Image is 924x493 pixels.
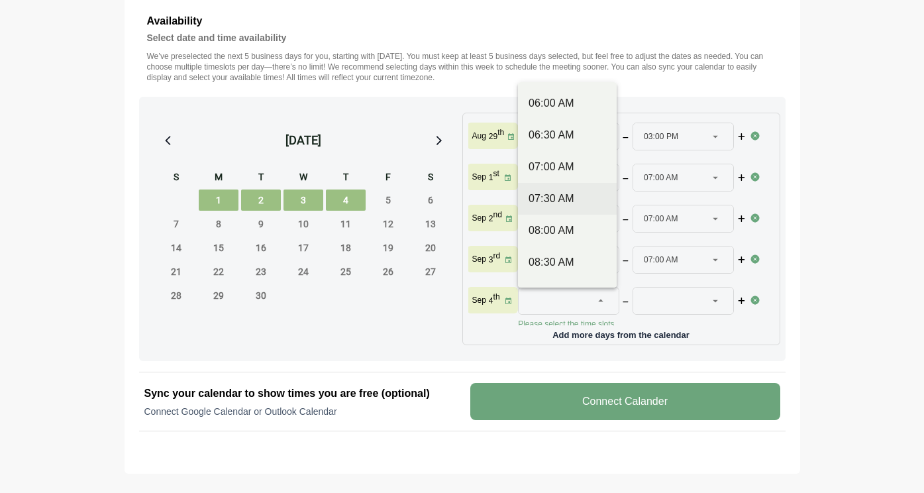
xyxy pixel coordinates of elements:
[644,164,678,191] span: 07:00 AM
[529,223,606,239] div: 08:00 AM
[493,251,501,260] sup: rd
[411,170,450,187] div: S
[283,261,323,282] span: Wednesday, September 24, 2025
[529,95,606,111] div: 06:00 AM
[156,261,196,282] span: Sunday, September 21, 2025
[468,325,774,339] p: Add more days from the calendar
[529,254,606,270] div: 08:30 AM
[156,285,196,306] span: Sunday, September 28, 2025
[368,170,408,187] div: F
[147,13,778,30] h3: Availability
[199,213,238,235] span: Monday, September 8, 2025
[199,170,238,187] div: M
[411,190,450,211] span: Saturday, September 6, 2025
[497,128,504,137] sup: th
[326,213,366,235] span: Thursday, September 11, 2025
[147,51,778,83] p: We’ve preselected the next 5 business days for you, starting with [DATE]. You must keep at least ...
[326,170,366,187] div: T
[283,190,323,211] span: Wednesday, September 3, 2025
[518,319,750,329] p: Please select the time slots.
[199,285,238,306] span: Monday, September 29, 2025
[489,173,493,182] strong: 1
[144,405,454,418] p: Connect Google Calendar or Outlook Calendar
[529,191,606,207] div: 07:30 AM
[489,255,493,264] strong: 3
[368,261,408,282] span: Friday, September 26, 2025
[472,131,486,141] p: Aug
[472,295,486,305] p: Sep
[644,246,678,273] span: 07:00 AM
[411,213,450,235] span: Saturday, September 13, 2025
[283,170,323,187] div: W
[644,123,678,150] span: 03:00 PM
[199,261,238,282] span: Monday, September 22, 2025
[241,213,281,235] span: Tuesday, September 9, 2025
[493,210,502,219] sup: nd
[529,286,606,302] div: 09:00 AM
[285,131,321,150] div: [DATE]
[368,213,408,235] span: Friday, September 12, 2025
[411,237,450,258] span: Saturday, September 20, 2025
[241,190,281,211] span: Tuesday, September 2, 2025
[283,237,323,258] span: Wednesday, September 17, 2025
[326,261,366,282] span: Thursday, September 25, 2025
[326,190,366,211] span: Thursday, September 4, 2025
[241,237,281,258] span: Tuesday, September 16, 2025
[489,296,493,305] strong: 4
[156,213,196,235] span: Sunday, September 7, 2025
[368,190,408,211] span: Friday, September 5, 2025
[529,127,606,143] div: 06:30 AM
[470,383,780,420] v-button: Connect Calander
[144,386,454,402] h2: Sync your calendar to show times you are free (optional)
[644,205,678,232] span: 07:00 AM
[199,190,238,211] span: Monday, September 1, 2025
[156,170,196,187] div: S
[283,213,323,235] span: Wednesday, September 10, 2025
[493,292,500,301] sup: th
[199,237,238,258] span: Monday, September 15, 2025
[156,237,196,258] span: Sunday, September 14, 2025
[472,172,486,182] p: Sep
[489,214,493,223] strong: 2
[241,170,281,187] div: T
[493,169,499,178] sup: st
[489,132,497,141] strong: 29
[411,261,450,282] span: Saturday, September 27, 2025
[241,285,281,306] span: Tuesday, September 30, 2025
[529,159,606,175] div: 07:00 AM
[241,261,281,282] span: Tuesday, September 23, 2025
[368,237,408,258] span: Friday, September 19, 2025
[326,237,366,258] span: Thursday, September 18, 2025
[472,254,486,264] p: Sep
[147,30,778,46] h4: Select date and time availability
[472,213,486,223] p: Sep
